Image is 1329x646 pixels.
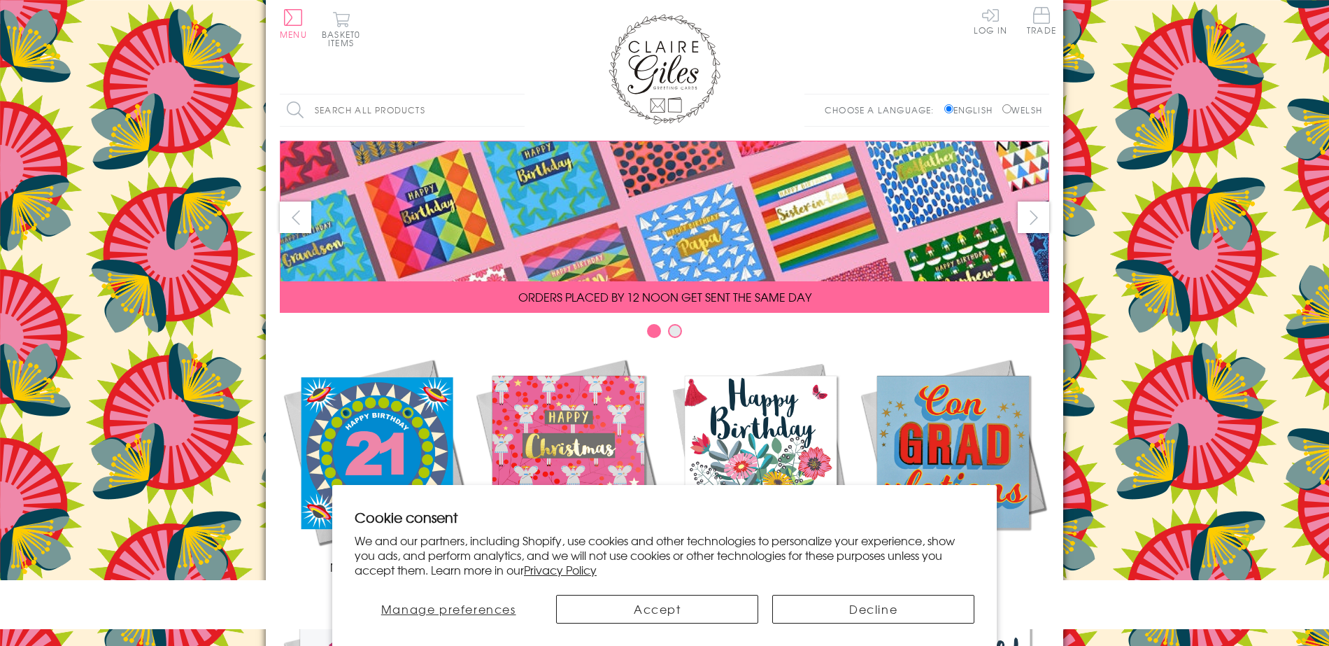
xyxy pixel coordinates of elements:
span: 0 items [328,28,360,49]
button: Manage preferences [355,595,542,624]
span: Manage preferences [381,601,516,617]
p: We and our partners, including Shopify, use cookies and other technologies to personalize your ex... [355,533,974,577]
a: Log In [974,7,1007,34]
span: ORDERS PLACED BY 12 NOON GET SENT THE SAME DAY [518,288,811,305]
img: Claire Giles Greetings Cards [609,14,720,125]
button: Menu [280,9,307,38]
button: Decline [772,595,974,624]
span: New Releases [330,559,422,575]
h2: Cookie consent [355,507,974,527]
a: Birthdays [664,356,857,575]
button: Carousel Page 2 [668,324,682,338]
span: Menu [280,28,307,41]
a: Trade [1027,7,1056,37]
input: Search all products [280,94,525,126]
a: Academic [857,356,1049,575]
a: New Releases [280,356,472,575]
label: Welsh [1002,104,1042,116]
input: English [944,104,953,113]
button: Accept [556,595,758,624]
a: Privacy Policy [524,561,597,578]
button: next [1018,202,1049,233]
button: Basket0 items [322,11,360,47]
div: Carousel Pagination [280,323,1049,345]
input: Welsh [1002,104,1011,113]
p: Choose a language: [825,104,941,116]
button: prev [280,202,311,233]
label: English [944,104,1000,116]
input: Search [511,94,525,126]
button: Carousel Page 1 (Current Slide) [647,324,661,338]
span: Trade [1027,7,1056,34]
a: Christmas [472,356,664,575]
